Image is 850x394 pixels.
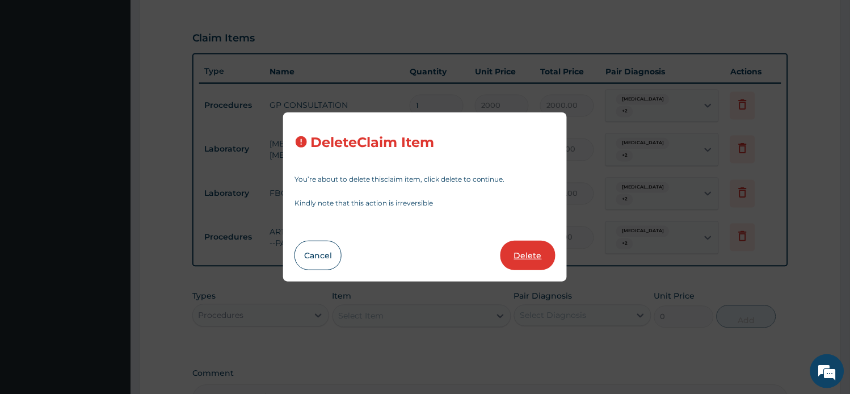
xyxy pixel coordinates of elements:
[66,122,157,237] span: We're online!
[6,269,216,308] textarea: Type your message and hit 'Enter'
[310,135,434,150] h3: Delete Claim Item
[294,176,556,183] p: You’re about to delete this claim item , click delete to continue.
[21,57,46,85] img: d_794563401_company_1708531726252_794563401
[186,6,213,33] div: Minimize live chat window
[294,200,556,207] p: Kindly note that this action is irreversible
[59,64,191,78] div: Chat with us now
[294,241,342,270] button: Cancel
[500,241,556,270] button: Delete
